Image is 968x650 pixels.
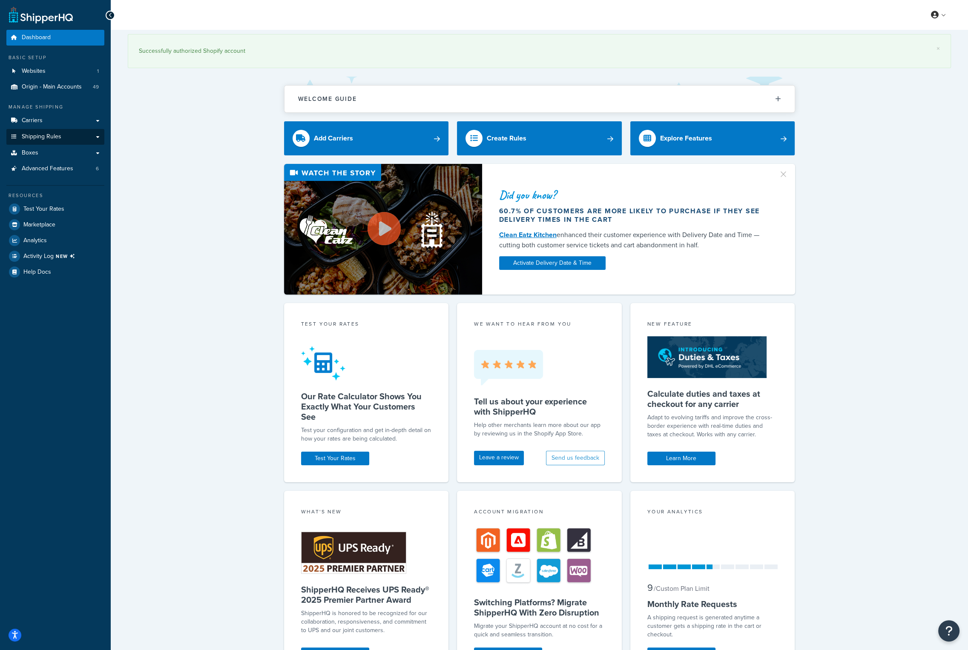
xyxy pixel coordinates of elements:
div: What's New [301,508,432,518]
a: Explore Features [630,121,795,155]
a: Learn More [647,452,715,465]
span: Shipping Rules [22,133,61,140]
a: Test Your Rates [6,201,104,217]
li: Websites [6,63,104,79]
div: Create Rules [487,132,526,144]
a: Boxes [6,145,104,161]
h5: Monthly Rate Requests [647,599,778,609]
li: Origin - Main Accounts [6,79,104,95]
a: Activate Delivery Date & Time [499,256,606,270]
li: [object Object] [6,249,104,264]
div: Did you know? [499,189,768,201]
span: 49 [93,83,99,91]
span: Test Your Rates [23,206,64,213]
img: Video thumbnail [284,164,482,295]
a: Origin - Main Accounts49 [6,79,104,95]
div: Test your rates [301,320,432,330]
p: Adapt to evolving tariffs and improve the cross-border experience with real-time duties and taxes... [647,413,778,439]
button: Welcome Guide [284,86,795,112]
h2: Welcome Guide [298,96,357,102]
h5: ShipperHQ Receives UPS Ready® 2025 Premier Partner Award [301,584,432,605]
span: 6 [96,165,99,172]
h5: Switching Platforms? Migrate ShipperHQ With Zero Disruption [474,597,605,618]
a: Analytics [6,233,104,248]
span: Activity Log [23,251,78,262]
span: NEW [56,253,78,260]
a: Add Carriers [284,121,449,155]
span: Marketplace [23,221,55,229]
a: Leave a review [474,451,524,465]
h5: Calculate duties and taxes at checkout for any carrier [647,389,778,409]
p: we want to hear from you [474,320,605,328]
a: Dashboard [6,30,104,46]
p: Help other merchants learn more about our app by reviewing us in the Shopify App Store. [474,421,605,438]
span: 1 [97,68,99,75]
div: Your Analytics [647,508,778,518]
span: Dashboard [22,34,51,41]
button: Open Resource Center [938,620,959,641]
div: A shipping request is generated anytime a customer gets a shipping rate in the cart or checkout. [647,613,778,639]
a: Marketplace [6,217,104,232]
a: Advanced Features6 [6,161,104,177]
a: Test Your Rates [301,452,369,465]
h5: Tell us about your experience with ShipperHQ [474,396,605,417]
span: Help Docs [23,269,51,276]
div: Resources [6,192,104,199]
div: enhanced their customer experience with Delivery Date and Time — cutting both customer service ti... [499,230,768,250]
button: Send us feedback [546,451,605,465]
div: Explore Features [660,132,712,144]
div: Migrate your ShipperHQ account at no cost for a quick and seamless transition. [474,622,605,639]
div: Test your configuration and get in-depth detail on how your rates are being calculated. [301,426,432,443]
a: Carriers [6,113,104,129]
div: Account Migration [474,508,605,518]
div: Successfully authorized Shopify account [139,45,940,57]
div: Add Carriers [314,132,353,144]
h5: Our Rate Calculator Shows You Exactly What Your Customers See [301,391,432,422]
a: Clean Eatz Kitchen [499,230,557,240]
small: / Custom Plan Limit [654,584,709,593]
a: × [936,45,940,52]
div: Manage Shipping [6,103,104,111]
a: Activity LogNEW [6,249,104,264]
div: 60.7% of customers are more likely to purchase if they see delivery times in the cart [499,207,768,224]
div: Basic Setup [6,54,104,61]
span: Advanced Features [22,165,73,172]
span: Carriers [22,117,43,124]
span: Origin - Main Accounts [22,83,82,91]
a: Websites1 [6,63,104,79]
span: 9 [647,581,653,595]
a: Create Rules [457,121,622,155]
a: Help Docs [6,264,104,280]
span: Boxes [22,149,38,157]
span: Analytics [23,237,47,244]
p: ShipperHQ is honored to be recognized for our collaboration, responsiveness, and commitment to UP... [301,609,432,635]
a: Shipping Rules [6,129,104,145]
li: Advanced Features [6,161,104,177]
span: Websites [22,68,46,75]
div: New Feature [647,320,778,330]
